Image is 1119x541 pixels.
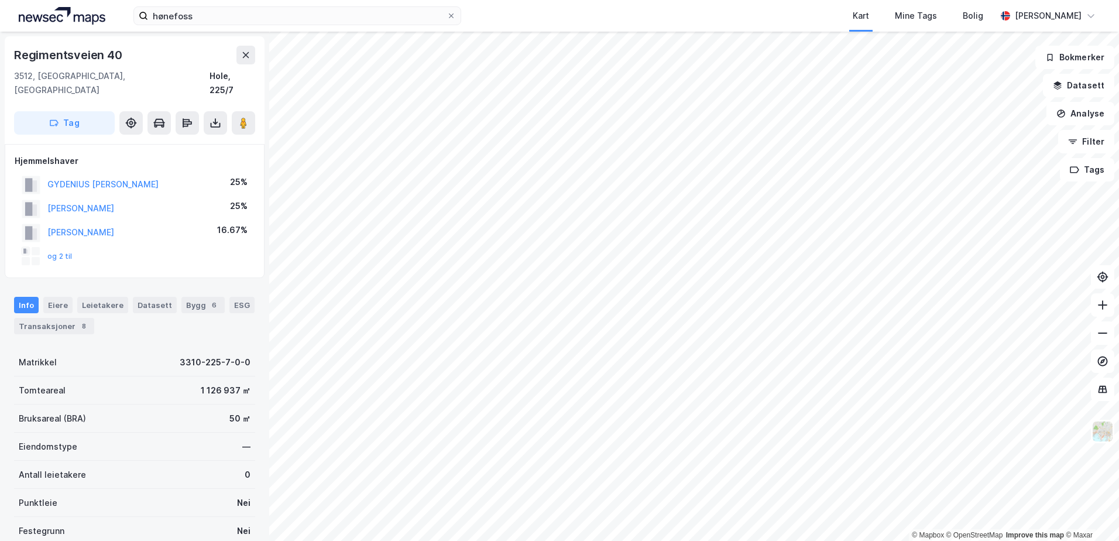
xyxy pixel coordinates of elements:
button: Filter [1058,130,1114,153]
div: Transaksjoner [14,318,94,334]
div: Bruksareal (BRA) [19,412,86,426]
div: ESG [229,297,255,313]
div: Punktleie [19,496,57,510]
div: 8 [78,320,90,332]
div: Nei [237,496,250,510]
div: Datasett [133,297,177,313]
div: Kart [853,9,869,23]
img: Z [1091,420,1114,443]
a: OpenStreetMap [946,531,1003,539]
div: 0 [245,468,250,482]
div: Eiendomstype [19,440,77,454]
iframe: Chat Widget [1060,485,1119,541]
div: Regimentsveien 40 [14,46,125,64]
div: Festegrunn [19,524,64,538]
div: 16.67% [217,223,248,237]
input: Søk på adresse, matrikkel, gårdeiere, leietakere eller personer [148,7,447,25]
button: Tags [1060,158,1114,182]
div: 25% [230,175,248,189]
div: Eiere [43,297,73,313]
button: Analyse [1046,102,1114,125]
div: 3310-225-7-0-0 [180,355,250,369]
img: logo.a4113a55bc3d86da70a041830d287a7e.svg [19,7,105,25]
div: Hole, 225/7 [210,69,255,97]
div: Kontrollprogram for chat [1060,485,1119,541]
div: Mine Tags [895,9,937,23]
button: Bokmerker [1035,46,1114,69]
div: [PERSON_NAME] [1015,9,1082,23]
div: 6 [208,299,220,311]
div: Matrikkel [19,355,57,369]
div: Tomteareal [19,384,66,398]
button: Tag [14,111,115,135]
div: Hjemmelshaver [15,154,255,168]
div: 1 126 937 ㎡ [201,384,250,398]
div: Info [14,297,39,313]
div: 25% [230,199,248,213]
div: Leietakere [77,297,128,313]
a: Improve this map [1006,531,1064,539]
button: Datasett [1043,74,1114,97]
div: Bygg [181,297,225,313]
a: Mapbox [912,531,944,539]
div: Antall leietakere [19,468,86,482]
div: Bolig [963,9,983,23]
div: 50 ㎡ [229,412,250,426]
div: — [242,440,250,454]
div: Nei [237,524,250,538]
div: 3512, [GEOGRAPHIC_DATA], [GEOGRAPHIC_DATA] [14,69,210,97]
